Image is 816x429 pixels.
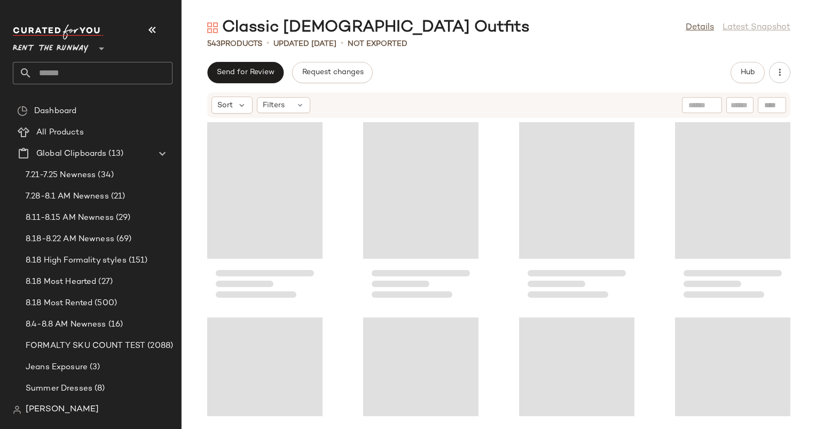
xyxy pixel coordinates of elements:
[26,403,99,416] span: [PERSON_NAME]
[34,105,76,117] span: Dashboard
[348,38,407,50] p: Not Exported
[36,126,84,139] span: All Products
[341,37,343,50] span: •
[207,38,262,50] div: Products
[88,361,100,374] span: (3)
[106,319,123,331] span: (16)
[26,319,106,331] span: 8.4-8.8 AM Newness
[731,62,765,83] button: Hub
[26,169,96,181] span: 7.21-7.25 Newness
[26,233,114,245] span: 8.18-8.22 AM Newness
[519,121,634,307] div: Loading...
[17,106,28,116] img: svg%3e
[26,297,92,309] span: 8.18 Most Rented
[207,62,284,83] button: Send for Review
[96,276,113,288] span: (27)
[13,36,89,55] span: Rent the Runway
[207,40,221,48] span: 543
[26,340,145,352] span: FORMALTY SKU COUNT TEST
[26,276,96,288] span: 8.18 Most Hearted
[26,255,127,267] span: 8.18 High Formality styles
[273,38,336,50] p: updated [DATE]
[207,22,218,33] img: svg%3e
[13,25,104,39] img: cfy_white_logo.C9jOOHJF.svg
[266,37,269,50] span: •
[114,212,131,224] span: (29)
[36,148,106,160] span: Global Clipboards
[109,190,125,203] span: (21)
[26,361,88,374] span: Jeans Exposure
[686,21,714,34] a: Details
[96,169,114,181] span: (34)
[216,68,274,77] span: Send for Review
[145,340,173,352] span: (2088)
[675,121,790,307] div: Loading...
[26,383,92,395] span: Summer Dresses
[207,121,323,307] div: Loading...
[217,100,233,111] span: Sort
[207,17,530,38] div: Classic [DEMOGRAPHIC_DATA] Outfits
[13,406,21,414] img: svg%3e
[92,297,117,309] span: (500)
[26,190,109,203] span: 7.28-8.1 AM Newness
[740,68,755,77] span: Hub
[263,100,285,111] span: Filters
[92,383,105,395] span: (8)
[363,121,478,307] div: Loading...
[127,255,148,267] span: (151)
[106,148,123,160] span: (13)
[26,212,114,224] span: 8.11-8.15 AM Newness
[114,233,132,245] span: (69)
[301,68,363,77] span: Request changes
[292,62,372,83] button: Request changes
